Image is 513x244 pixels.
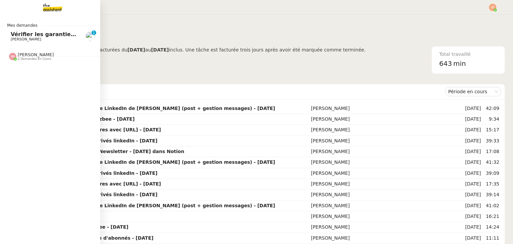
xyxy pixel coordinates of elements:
td: [PERSON_NAME] [310,179,461,190]
td: 41:02 [482,201,501,211]
td: [PERSON_NAME] [310,125,461,135]
td: [DATE] [461,136,482,146]
td: [PERSON_NAME] [310,136,461,146]
td: 9:34 [482,114,501,125]
td: [DATE] [461,233,482,244]
span: [PERSON_NAME] [18,52,54,57]
strong: 10h30 Gestion du compte LinkedIn de [PERSON_NAME] (post + gestion messages) - [DATE] [35,159,275,165]
nz-badge-sup: 1 [92,30,96,35]
img: svg [9,53,16,60]
span: inclus. Une tâche est facturée trois jours après avoir été marquée comme terminée. [169,47,365,52]
td: 14:24 [482,222,501,233]
td: [PERSON_NAME] [310,190,461,200]
b: [DATE] [127,47,145,52]
td: [DATE] [461,179,482,190]
p: 1 [93,30,95,36]
td: 17:35 [482,179,501,190]
td: [DATE] [461,168,482,179]
span: [PERSON_NAME] [11,37,41,41]
img: svg [489,4,496,11]
td: 39:33 [482,136,501,146]
td: [PERSON_NAME] [310,233,461,244]
nz-select-item: Période en cours [448,87,498,96]
td: [PERSON_NAME] [310,168,461,179]
strong: Mise à jour des liens de Newsletter - [DATE] dans Notion [35,149,184,154]
td: 39:09 [482,168,501,179]
td: 42:09 [482,103,501,114]
td: [DATE] [461,114,482,125]
strong: 10h30 Gestion du compte LinkedIn de [PERSON_NAME] (post + gestion messages) - [DATE] [35,203,275,208]
span: 643 [439,59,452,68]
td: 39:14 [482,190,501,200]
td: [PERSON_NAME] [310,222,461,233]
td: 17:08 [482,146,501,157]
td: [PERSON_NAME] [310,114,461,125]
div: Demandes [34,85,446,98]
td: 41:32 [482,157,501,168]
span: Vérifier les garanties du locataire [11,31,112,37]
img: users%2FSADz3OCgrFNaBc1p3ogUv5k479k1%2Favatar%2Fccbff511-0434-4584-b662-693e5a00b7b7 [85,32,95,41]
td: [DATE] [461,157,482,168]
strong: 10h30 Gestion du compte LinkedIn de [PERSON_NAME] (post + gestion messages) - [DATE] [35,106,275,111]
span: Mes demandes [3,22,41,29]
td: [PERSON_NAME] [310,103,461,114]
span: min [453,58,466,69]
td: 11:11 [482,233,501,244]
td: [PERSON_NAME] [310,201,461,211]
td: [PERSON_NAME] [310,146,461,157]
span: 2 demandes en cours [18,57,51,61]
td: [DATE] [461,103,482,114]
td: [PERSON_NAME] [310,211,461,222]
td: [DATE] [461,222,482,233]
div: Total travaillé [439,50,497,58]
td: 16:21 [482,211,501,222]
td: 15:17 [482,125,501,135]
td: [DATE] [461,211,482,222]
td: [DATE] [461,146,482,157]
td: [DATE] [461,201,482,211]
td: [DATE] [461,125,482,135]
b: [DATE] [151,47,169,52]
td: [PERSON_NAME] [310,157,461,168]
span: au [145,47,151,52]
td: [DATE] [461,190,482,200]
